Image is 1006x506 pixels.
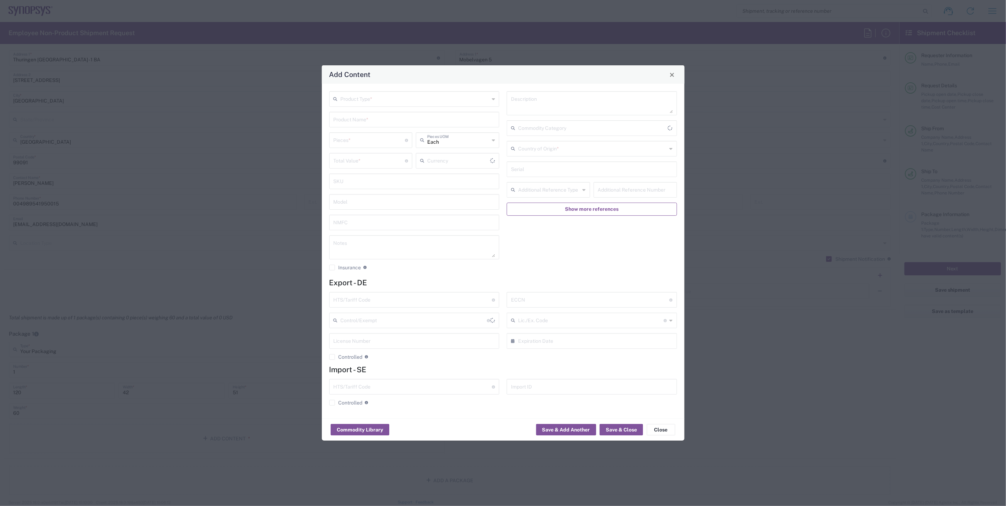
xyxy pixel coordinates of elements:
[331,424,389,435] button: Commodity Library
[536,424,596,435] button: Save & Add Another
[329,400,363,406] label: Controlled
[329,354,363,360] label: Controlled
[329,265,361,270] label: Insurance
[600,424,643,435] button: Save & Close
[329,69,370,79] h4: Add Content
[565,206,619,213] span: Show more references
[647,424,675,435] button: Close
[667,70,677,79] button: Close
[329,278,677,287] h4: Export - DE
[329,365,677,374] h4: Import - SE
